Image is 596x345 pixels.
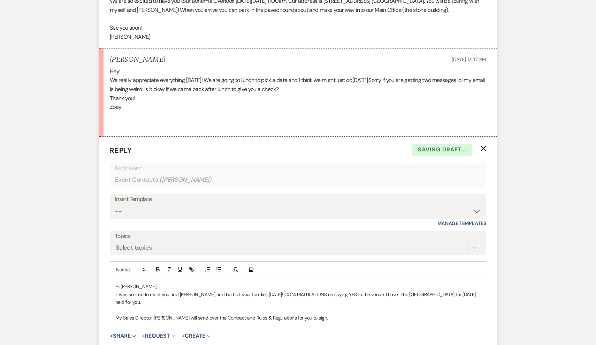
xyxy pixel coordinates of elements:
[142,333,175,339] button: Request
[142,333,145,339] span: +
[110,103,121,111] span: Zoey
[116,243,152,253] div: Select topics
[110,76,352,84] span: We really appreciate everything [DATE]! We are going to lunch to pick a date and I think we might...
[115,194,481,204] div: Insert Template
[159,175,212,185] span: ( [PERSON_NAME] )
[115,164,481,173] p: Recipients*
[115,314,481,322] p: My Sales Director, [PERSON_NAME] will send over the Contract and Rules & Regulations for you to s...
[452,56,486,62] span: [DATE] 12:47 PM
[352,76,369,84] span: [DATE].
[115,291,481,306] p: It was so nice to meet you and [PERSON_NAME] and both of your families [DATE]! CONGRATULATIONS on...
[115,231,481,241] label: Topics
[110,23,486,32] p: See you soon!
[110,333,113,339] span: +
[110,32,486,42] p: [PERSON_NAME]
[182,333,211,339] button: Create
[110,68,120,75] span: Hey!
[110,146,132,155] span: Reply
[115,173,481,187] div: Event Contacts
[110,95,135,102] span: Thank you!
[110,333,136,339] button: Share
[110,55,165,64] h5: [PERSON_NAME]
[115,283,481,290] p: Hi [PERSON_NAME],
[437,220,486,226] a: Manage Templates
[182,333,185,339] span: +
[412,144,472,156] span: Saving draft...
